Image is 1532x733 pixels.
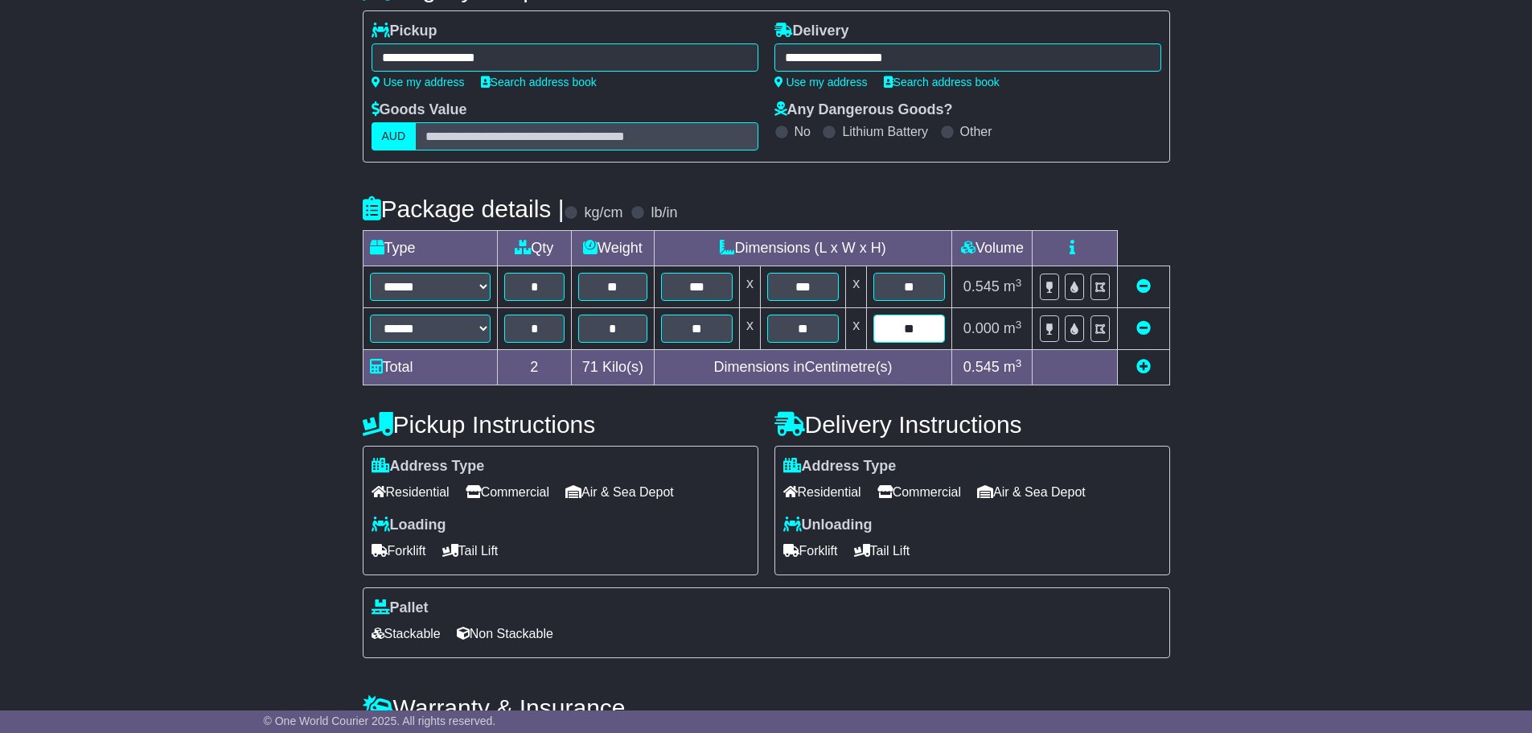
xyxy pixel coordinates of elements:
[372,621,441,646] span: Stackable
[783,538,838,563] span: Forklift
[854,538,910,563] span: Tail Lift
[264,714,496,727] span: © One World Courier 2025. All rights reserved.
[877,480,961,504] span: Commercial
[466,480,549,504] span: Commercial
[960,124,992,139] label: Other
[497,231,572,266] td: Qty
[372,76,465,89] a: Use my address
[795,124,811,139] label: No
[783,458,897,476] label: Address Type
[846,266,867,308] td: x
[1016,357,1022,369] sup: 3
[783,480,861,504] span: Residential
[783,517,873,534] label: Unloading
[963,278,1000,294] span: 0.545
[774,101,953,119] label: Any Dangerous Goods?
[963,359,1000,375] span: 0.545
[497,350,572,385] td: 2
[582,359,598,375] span: 71
[1016,319,1022,331] sup: 3
[372,101,467,119] label: Goods Value
[584,204,622,222] label: kg/cm
[363,411,758,438] h4: Pickup Instructions
[572,350,655,385] td: Kilo(s)
[842,124,928,139] label: Lithium Battery
[372,122,417,150] label: AUD
[774,411,1170,438] h4: Delivery Instructions
[372,538,426,563] span: Forklift
[363,196,565,222] h4: Package details |
[572,231,655,266] td: Weight
[372,480,450,504] span: Residential
[457,621,553,646] span: Non Stackable
[1136,359,1151,375] a: Add new item
[884,76,1000,89] a: Search address book
[1004,359,1022,375] span: m
[1004,278,1022,294] span: m
[846,308,867,350] td: x
[963,320,1000,336] span: 0.000
[363,231,497,266] td: Type
[372,517,446,534] label: Loading
[1016,277,1022,289] sup: 3
[977,480,1086,504] span: Air & Sea Depot
[739,308,760,350] td: x
[1004,320,1022,336] span: m
[654,350,952,385] td: Dimensions in Centimetre(s)
[774,76,868,89] a: Use my address
[363,694,1170,721] h4: Warranty & Insurance
[654,231,952,266] td: Dimensions (L x W x H)
[1136,320,1151,336] a: Remove this item
[372,599,429,617] label: Pallet
[952,231,1033,266] td: Volume
[1136,278,1151,294] a: Remove this item
[651,204,677,222] label: lb/in
[739,266,760,308] td: x
[363,350,497,385] td: Total
[372,458,485,476] label: Address Type
[481,76,597,89] a: Search address book
[442,538,499,563] span: Tail Lift
[774,23,849,40] label: Delivery
[372,23,437,40] label: Pickup
[565,480,674,504] span: Air & Sea Depot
